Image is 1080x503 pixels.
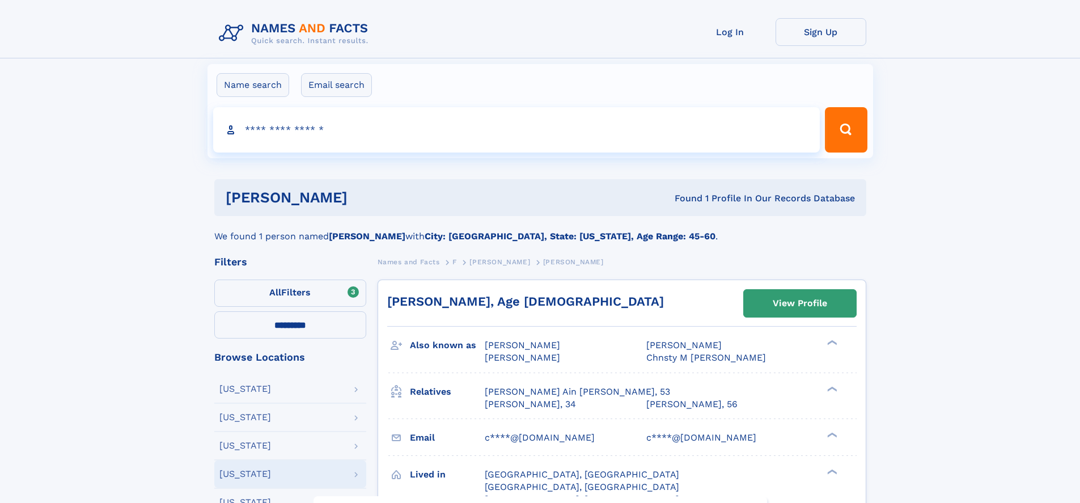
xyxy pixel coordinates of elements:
[410,336,485,355] h3: Also known as
[773,290,827,316] div: View Profile
[425,231,715,242] b: City: [GEOGRAPHIC_DATA], State: [US_STATE], Age Range: 45-60
[214,18,378,49] img: Logo Names and Facts
[485,398,576,411] a: [PERSON_NAME], 34
[452,258,457,266] span: F
[646,352,766,363] span: Chnsty M [PERSON_NAME]
[511,192,855,205] div: Found 1 Profile In Our Records Database
[387,294,664,308] a: [PERSON_NAME], Age [DEMOGRAPHIC_DATA]
[329,231,405,242] b: [PERSON_NAME]
[410,428,485,447] h3: Email
[543,258,604,266] span: [PERSON_NAME]
[824,468,838,475] div: ❯
[410,382,485,401] h3: Relatives
[825,107,867,153] button: Search Button
[776,18,866,46] a: Sign Up
[214,216,866,243] div: We found 1 person named with .
[214,280,366,307] label: Filters
[219,441,271,450] div: [US_STATE]
[824,339,838,346] div: ❯
[213,107,820,153] input: search input
[301,73,372,97] label: Email search
[219,470,271,479] div: [US_STATE]
[452,255,457,269] a: F
[646,398,738,411] a: [PERSON_NAME], 56
[485,352,560,363] span: [PERSON_NAME]
[485,481,679,492] span: [GEOGRAPHIC_DATA], [GEOGRAPHIC_DATA]
[646,340,722,350] span: [PERSON_NAME]
[410,465,485,484] h3: Lived in
[469,258,530,266] span: [PERSON_NAME]
[214,352,366,362] div: Browse Locations
[219,384,271,394] div: [US_STATE]
[214,257,366,267] div: Filters
[469,255,530,269] a: [PERSON_NAME]
[824,431,838,438] div: ❯
[269,287,281,298] span: All
[226,191,511,205] h1: [PERSON_NAME]
[217,73,289,97] label: Name search
[378,255,440,269] a: Names and Facts
[485,386,670,398] a: [PERSON_NAME] Ain [PERSON_NAME], 53
[485,469,679,480] span: [GEOGRAPHIC_DATA], [GEOGRAPHIC_DATA]
[824,385,838,392] div: ❯
[744,290,856,317] a: View Profile
[219,413,271,422] div: [US_STATE]
[485,340,560,350] span: [PERSON_NAME]
[685,18,776,46] a: Log In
